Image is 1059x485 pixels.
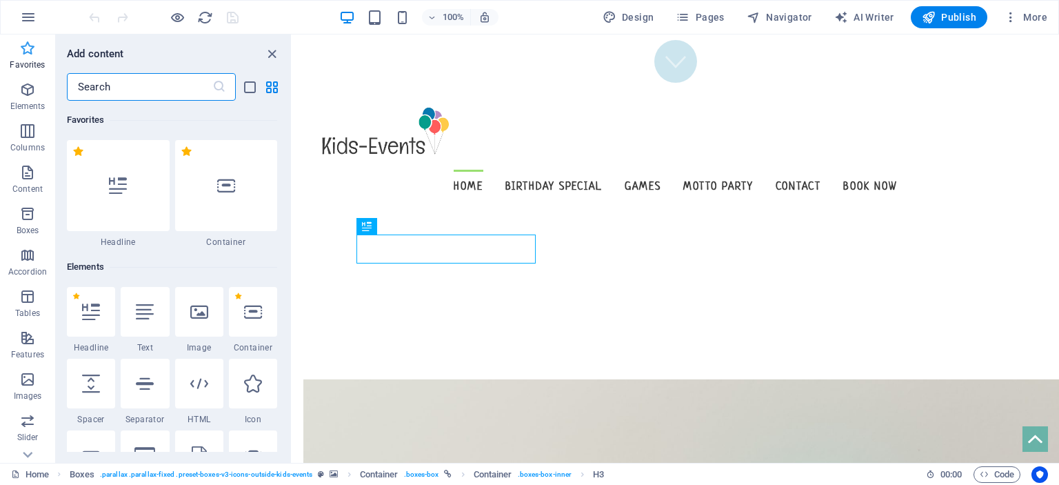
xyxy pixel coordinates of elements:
span: More [1004,10,1047,24]
div: Icon [229,359,277,425]
span: . parallax .parallax-fixed .preset-boxes-v3-icons-outside-kids-events [100,466,312,483]
button: Publish [911,6,987,28]
button: close panel [263,46,280,62]
div: Image [175,287,223,353]
h6: Elements [67,259,277,275]
i: This element contains a background [330,471,338,478]
p: Accordion [8,266,47,277]
span: Publish [922,10,976,24]
span: Remove from favorites [234,293,242,300]
button: More [998,6,1053,28]
i: Reload page [197,10,213,26]
button: Navigator [741,6,818,28]
span: Click to select. Double-click to edit [593,466,604,483]
h6: Session time [926,466,962,483]
button: Design [597,6,660,28]
span: AI Writer [834,10,894,24]
input: Search [67,73,212,101]
span: Remove from favorites [181,146,192,157]
h6: Add content [67,46,124,62]
span: 00 00 [940,466,962,483]
span: Click to select. Double-click to edit [474,466,512,483]
div: HTML [175,359,223,425]
button: grid-view [263,79,280,95]
button: AI Writer [829,6,900,28]
div: Text [121,287,169,353]
p: Tables [15,308,40,319]
span: . boxes-box-inner [518,466,572,483]
p: Content [12,184,43,195]
i: This element is linked [444,471,452,478]
span: Click to select. Double-click to edit [70,466,94,483]
span: Click to select. Double-click to edit [360,466,399,483]
span: Icon [229,414,277,425]
span: . boxes-box [404,466,439,483]
span: Remove from favorites [72,293,80,300]
button: Click here to leave preview mode and continue editing [169,9,185,26]
span: HTML [175,414,223,425]
span: Code [980,466,1014,483]
button: Usercentrics [1031,466,1048,483]
span: Headline [67,342,115,353]
h6: 100% [443,9,465,26]
p: Boxes [17,225,39,236]
span: Remove from favorites [72,146,84,157]
div: Container [229,287,277,353]
span: Separator [121,414,169,425]
span: Container [175,237,278,248]
span: Spacer [67,414,115,425]
p: Elements [10,101,46,112]
span: Design [603,10,654,24]
span: : [950,469,952,479]
nav: breadcrumb [70,466,605,483]
div: Design (Ctrl+Alt+Y) [597,6,660,28]
p: Favorites [10,59,45,70]
span: Container [229,342,277,353]
p: Slider [17,432,39,443]
span: Image [175,342,223,353]
div: Spacer [67,359,115,425]
span: Headline [67,237,170,248]
p: Columns [10,142,45,153]
h6: Favorites [67,112,277,128]
button: reload [196,9,213,26]
p: Images [14,390,42,402]
button: Code [974,466,1020,483]
span: Pages [676,10,724,24]
i: This element is a customizable preset [318,471,324,478]
a: Click to cancel selection. Double-click to open Pages [11,466,49,483]
div: Container [175,140,278,248]
i: On resize automatically adjust zoom level to fit chosen device. [478,11,491,23]
div: Separator [121,359,169,425]
div: Headline [67,287,115,353]
p: Features [11,349,44,360]
button: 100% [422,9,471,26]
div: Headline [67,140,170,248]
button: Pages [670,6,729,28]
button: list-view [241,79,258,95]
span: Navigator [747,10,812,24]
span: Text [121,342,169,353]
